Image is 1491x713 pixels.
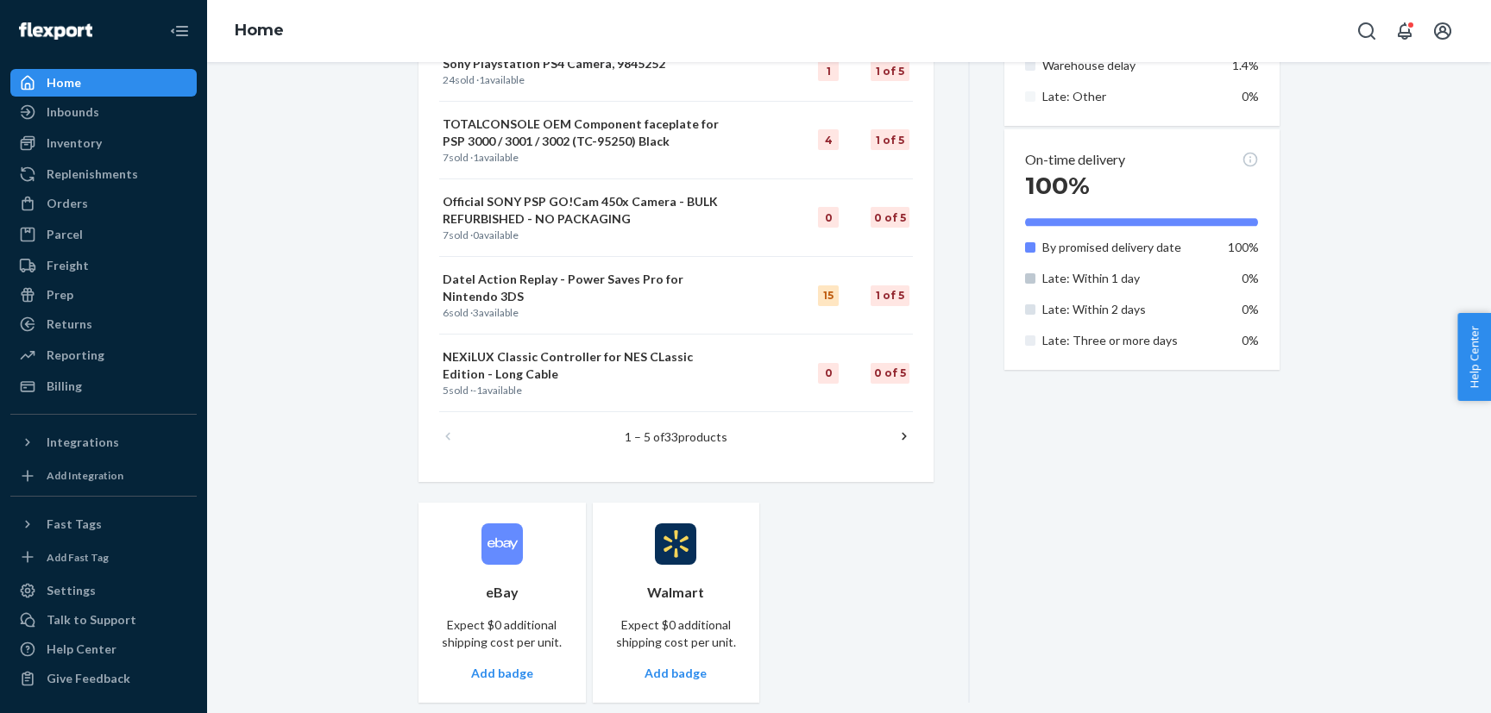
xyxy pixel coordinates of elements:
[10,428,197,456] button: Integrations
[10,606,197,634] a: Talk to Support
[47,670,130,687] div: Give Feedback
[479,73,485,86] span: 1
[443,306,449,319] span: 6
[10,190,197,217] a: Orders
[818,285,839,306] div: 15
[1042,332,1212,349] p: Late: Three or more days
[818,363,839,384] div: 0
[10,545,197,571] a: Add Fast Tag
[1425,14,1460,48] button: Open account menu
[818,207,839,228] div: 0
[10,463,197,489] a: Add Integration
[10,310,197,338] a: Returns
[47,378,82,395] div: Billing
[1457,313,1491,401] button: Help Center
[1025,171,1090,200] span: 100%
[443,228,735,242] p: sold · available
[10,252,197,279] a: Freight
[473,228,479,241] span: 0
[871,129,909,150] div: 1 of 5
[664,429,678,444] span: 33
[10,129,197,157] a: Inventory
[10,577,197,604] a: Settings
[10,281,197,309] a: Prep
[443,305,735,320] p: sold · available
[1042,270,1212,287] p: Late: Within 1 day
[1242,333,1259,347] span: 0%
[871,60,909,81] div: 1 of 5
[443,384,449,397] span: 5
[473,151,479,164] span: 1
[613,616,739,651] p: Expect $0 additional shipping cost per unit.
[1232,58,1259,72] span: 1.4%
[47,582,96,599] div: Settings
[47,134,102,152] div: Inventory
[10,221,197,248] a: Parcel
[47,257,89,274] div: Freight
[47,286,73,303] div: Prep
[443,72,735,87] p: sold · available
[47,516,102,533] div: Fast Tags
[647,583,704,603] p: Walmart
[1042,239,1212,256] p: By promised delivery date
[443,271,735,305] p: Datel Action Replay - Power Saves Pro for Nintendo 3DS
[162,14,197,48] button: Close Navigation
[471,665,533,682] button: Add badge
[443,73,455,86] span: 24
[47,195,88,212] div: Orders
[1349,14,1384,48] button: Open Search Box
[1242,89,1259,103] span: 0%
[47,103,99,121] div: Inbounds
[871,207,909,228] div: 0 of 5
[47,347,104,364] div: Reporting
[10,69,197,97] a: Home
[443,228,449,241] span: 7
[10,510,197,538] button: Fast Tags
[443,55,735,72] p: Sony Playstation PS4 Camera, 9845252
[443,383,735,397] p: sold · available
[1242,302,1259,316] span: 0%
[443,150,735,165] p: sold · available
[235,21,284,40] a: Home
[1228,240,1259,254] span: 100%
[10,372,197,400] a: Billing
[871,363,909,384] div: 0 of 5
[486,583,519,603] p: eBay
[47,226,83,243] div: Parcel
[1042,57,1212,74] p: Warehouse delay
[1387,14,1422,48] button: Open notifications
[443,116,735,150] p: TOTALCONSOLE OEM Component faceplate for PSP 3000 / 3001 / 3002 (TC-95250) Black
[439,616,565,651] p: Expect $0 additional shipping cost per unit.
[818,129,839,150] div: 4
[221,6,298,56] ol: breadcrumbs
[871,285,909,306] div: 1 of 5
[1242,271,1259,285] span: 0%
[443,151,449,164] span: 7
[1025,150,1125,170] p: On-time delivery
[19,22,92,40] img: Flexport logo
[10,635,197,663] a: Help Center
[10,665,197,692] button: Give Feedback
[645,665,707,682] button: Add badge
[47,434,119,451] div: Integrations
[473,306,479,319] span: 3
[47,74,81,91] div: Home
[10,160,197,188] a: Replenishments
[10,98,197,126] a: Inbounds
[47,468,123,483] div: Add Integration
[47,550,109,565] div: Add Fast Tag
[47,316,92,333] div: Returns
[47,611,136,629] div: Talk to Support
[10,341,197,369] a: Reporting
[625,428,727,446] p: 1 – 5 of products
[47,166,138,183] div: Replenishments
[473,384,482,397] span: -1
[47,641,116,658] div: Help Center
[1042,88,1212,105] p: Late: Other
[443,193,735,228] p: Official SONY PSP GO!Cam 450x Camera - BULK REFURBISHED - NO PACKAGING
[1042,301,1212,318] p: Late: Within 2 days
[443,348,735,383] p: NEXiLUX Classic Controller for NES CLassic Edition - Long Cable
